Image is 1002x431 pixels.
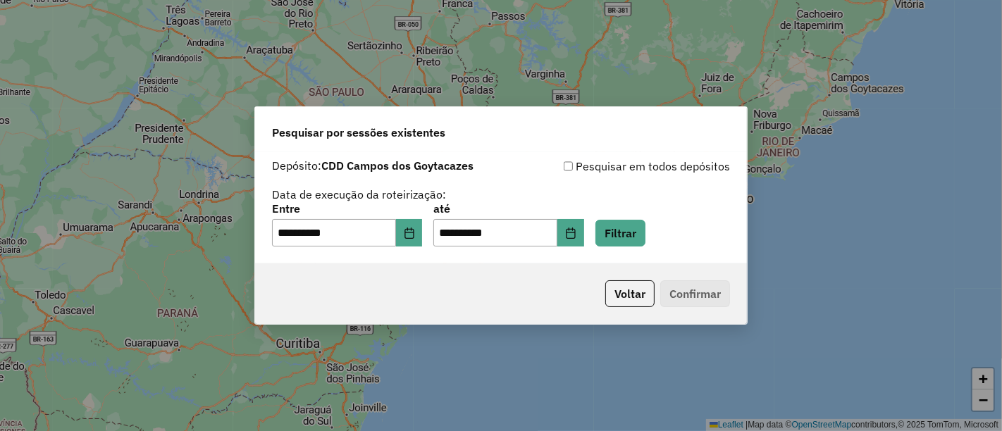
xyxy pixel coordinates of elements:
[396,219,423,247] button: Choose Date
[595,220,645,246] button: Filtrar
[272,200,422,217] label: Entre
[272,124,445,141] span: Pesquisar por sessões existentes
[272,186,446,203] label: Data de execução da roteirização:
[321,158,474,173] strong: CDD Campos dos Goytacazes
[433,200,583,217] label: até
[272,157,474,174] label: Depósito:
[557,219,584,247] button: Choose Date
[605,280,655,307] button: Voltar
[501,158,730,175] div: Pesquisar em todos depósitos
